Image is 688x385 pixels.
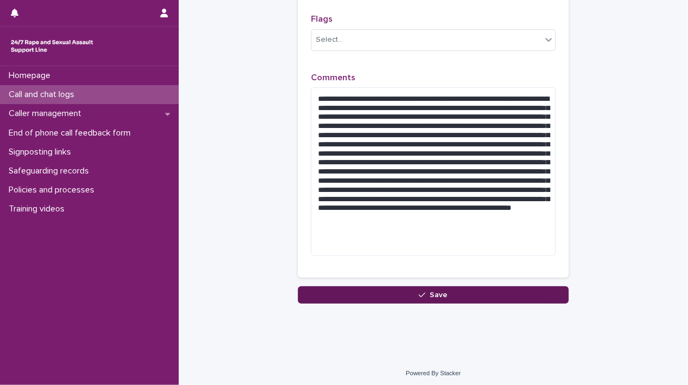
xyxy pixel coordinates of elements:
p: Safeguarding records [4,166,98,176]
p: Call and chat logs [4,89,83,100]
span: Flags [311,15,333,23]
p: Policies and processes [4,185,103,195]
img: rhQMoQhaT3yELyF149Cw [9,35,95,57]
a: Powered By Stacker [406,370,460,376]
p: Caller management [4,108,90,119]
div: Select... [316,34,343,46]
span: Comments [311,73,355,82]
p: End of phone call feedback form [4,128,139,138]
p: Signposting links [4,147,80,157]
button: Save [298,286,569,304]
span: Save [430,291,448,299]
p: Homepage [4,70,59,81]
p: Training videos [4,204,73,214]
